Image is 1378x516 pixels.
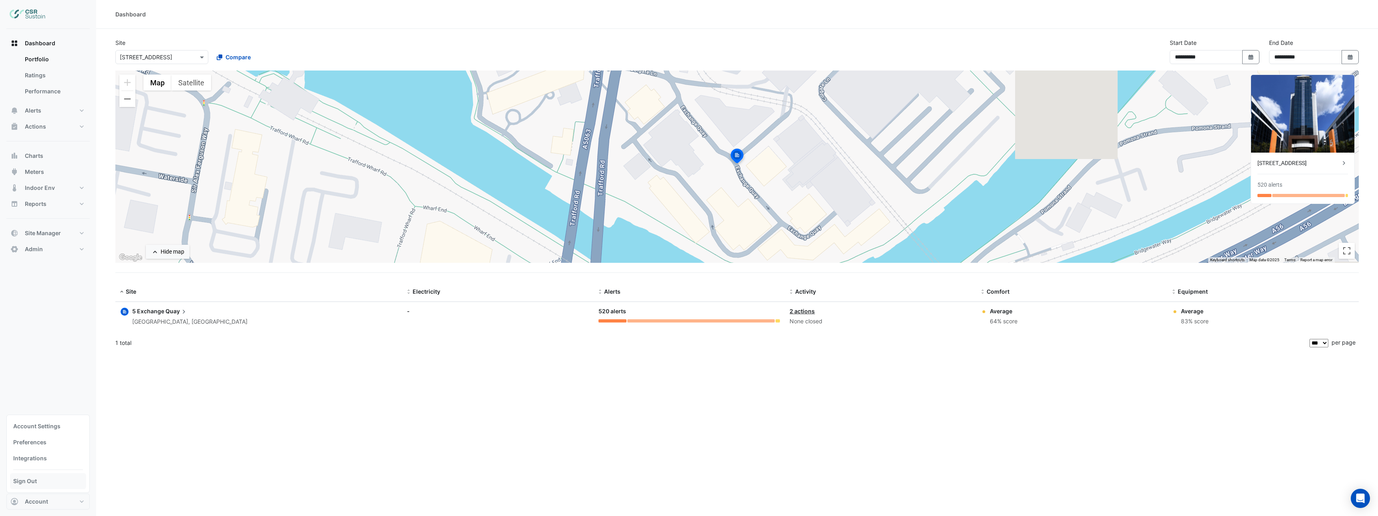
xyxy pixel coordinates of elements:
[10,184,18,192] app-icon: Indoor Env
[115,10,146,18] div: Dashboard
[413,288,440,295] span: Electricity
[1269,38,1293,47] label: End Date
[1210,257,1245,263] button: Keyboard shortcuts
[25,168,44,176] span: Meters
[25,184,55,192] span: Indoor Env
[171,75,211,91] button: Show satellite imagery
[6,103,90,119] button: Alerts
[25,107,41,115] span: Alerts
[6,148,90,164] button: Charts
[117,252,144,263] a: Open this area in Google Maps (opens a new window)
[146,245,189,259] button: Hide map
[6,225,90,241] button: Site Manager
[25,229,61,237] span: Site Manager
[1347,54,1354,60] fa-icon: Select Date
[117,252,144,263] img: Google
[25,152,43,160] span: Charts
[1339,243,1355,259] button: Toggle fullscreen view
[1247,54,1255,60] fa-icon: Select Date
[18,51,90,67] a: Portfolio
[990,317,1017,326] div: 64% score
[25,123,46,131] span: Actions
[1249,258,1279,262] span: Map data ©2025
[10,107,18,115] app-icon: Alerts
[10,200,18,208] app-icon: Reports
[990,307,1017,315] div: Average
[226,53,251,61] span: Compare
[25,498,48,506] span: Account
[1178,288,1208,295] span: Equipment
[790,308,815,314] a: 2 actions
[1332,339,1356,346] span: per page
[6,494,90,510] button: Account
[1251,75,1354,153] img: 5 Exchange Quay
[165,307,188,316] span: Quay
[598,307,780,316] div: 520 alerts
[18,67,90,83] a: Ratings
[10,434,86,450] a: Preferences
[115,38,125,47] label: Site
[10,473,86,489] a: Sign Out
[115,333,1308,353] div: 1 total
[6,119,90,135] button: Actions
[1257,181,1282,189] div: 520 alerts
[10,418,86,434] a: Account Settings
[6,35,90,51] button: Dashboard
[25,245,43,253] span: Admin
[132,317,248,327] div: [GEOGRAPHIC_DATA], [GEOGRAPHIC_DATA]
[10,245,18,253] app-icon: Admin
[143,75,171,91] button: Show street map
[6,415,90,493] div: Account
[10,152,18,160] app-icon: Charts
[604,288,621,295] span: Alerts
[6,164,90,180] button: Meters
[1181,317,1209,326] div: 83% score
[1284,258,1295,262] a: Terms (opens in new tab)
[212,50,256,64] button: Compare
[119,75,135,91] button: Zoom in
[795,288,816,295] span: Activity
[10,39,18,47] app-icon: Dashboard
[25,200,46,208] span: Reports
[10,450,86,466] a: Integrations
[6,196,90,212] button: Reports
[1351,489,1370,508] div: Open Intercom Messenger
[1181,307,1209,315] div: Average
[161,248,184,256] div: Hide map
[728,147,746,167] img: site-pin-selected.svg
[126,288,136,295] span: Site
[132,308,164,314] span: 5 Exchange
[790,317,971,326] div: None closed
[6,180,90,196] button: Indoor Env
[1170,38,1197,47] label: Start Date
[1257,159,1340,167] div: [STREET_ADDRESS]
[119,91,135,107] button: Zoom out
[987,288,1009,295] span: Comfort
[10,123,18,131] app-icon: Actions
[10,229,18,237] app-icon: Site Manager
[1300,258,1332,262] a: Report a map error
[6,241,90,257] button: Admin
[10,6,46,22] img: Company Logo
[407,307,589,315] div: -
[10,168,18,176] app-icon: Meters
[6,51,90,103] div: Dashboard
[18,83,90,99] a: Performance
[25,39,55,47] span: Dashboard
